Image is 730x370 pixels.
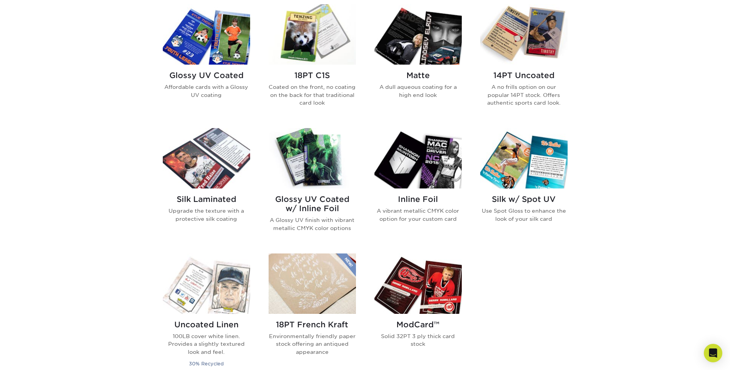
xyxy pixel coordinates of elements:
img: New Product [337,253,356,277]
p: A dull aqueous coating for a high end look [374,83,462,99]
h2: Silk w/ Spot UV [480,195,568,204]
h2: Silk Laminated [163,195,250,204]
img: ModCard™ Trading Cards [374,253,462,314]
h2: Inline Foil [374,195,462,204]
p: A no frills option on our popular 14PT stock. Offers authentic sports card look. [480,83,568,107]
img: Glossy UV Coated w/ Inline Foil Trading Cards [269,128,356,188]
h2: Uncoated Linen [163,320,250,329]
img: 14PT Uncoated Trading Cards [480,4,568,65]
a: Inline Foil Trading Cards Inline Foil A vibrant metallic CMYK color option for your custom card [374,128,462,244]
img: 18PT French Kraft Trading Cards [269,253,356,314]
a: Glossy UV Coated w/ Inline Foil Trading Cards Glossy UV Coated w/ Inline Foil A Glossy UV finish ... [269,128,356,244]
p: Affordable cards with a Glossy UV coating [163,83,250,99]
p: Use Spot Gloss to enhance the look of your silk card [480,207,568,223]
h2: Glossy UV Coated w/ Inline Foil [269,195,356,213]
a: Silk w/ Spot UV Trading Cards Silk w/ Spot UV Use Spot Gloss to enhance the look of your silk card [480,128,568,244]
p: Coated on the front, no coating on the back for that traditional card look [269,83,356,107]
a: Matte Trading Cards Matte A dull aqueous coating for a high end look [374,4,462,119]
div: Open Intercom Messenger [704,344,722,362]
img: Matte Trading Cards [374,4,462,65]
h2: 14PT Uncoated [480,71,568,80]
a: 14PT Uncoated Trading Cards 14PT Uncoated A no frills option on our popular 14PT stock. Offers au... [480,4,568,119]
small: 30% Recycled [189,361,224,367]
a: Silk Laminated Trading Cards Silk Laminated Upgrade the texture with a protective silk coating [163,128,250,244]
h2: Matte [374,71,462,80]
a: 18PT C1S Trading Cards 18PT C1S Coated on the front, no coating on the back for that traditional ... [269,4,356,119]
p: Environmentally friendly paper stock offering an antiqued appearance [269,332,356,356]
h2: ModCard™ [374,320,462,329]
img: Uncoated Linen Trading Cards [163,253,250,314]
p: 100LB cover white linen. Provides a slightly textured look and feel. [163,332,250,356]
p: Upgrade the texture with a protective silk coating [163,207,250,223]
p: A vibrant metallic CMYK color option for your custom card [374,207,462,223]
p: A Glossy UV finish with vibrant metallic CMYK color options [269,216,356,232]
img: Inline Foil Trading Cards [374,128,462,188]
h2: Glossy UV Coated [163,71,250,80]
h2: 18PT French Kraft [269,320,356,329]
img: Silk Laminated Trading Cards [163,128,250,188]
p: Solid 32PT 3 ply thick card stock [374,332,462,348]
img: Glossy UV Coated Trading Cards [163,4,250,65]
h2: 18PT C1S [269,71,356,80]
img: 18PT C1S Trading Cards [269,4,356,65]
img: Silk w/ Spot UV Trading Cards [480,128,568,188]
a: Glossy UV Coated Trading Cards Glossy UV Coated Affordable cards with a Glossy UV coating [163,4,250,119]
